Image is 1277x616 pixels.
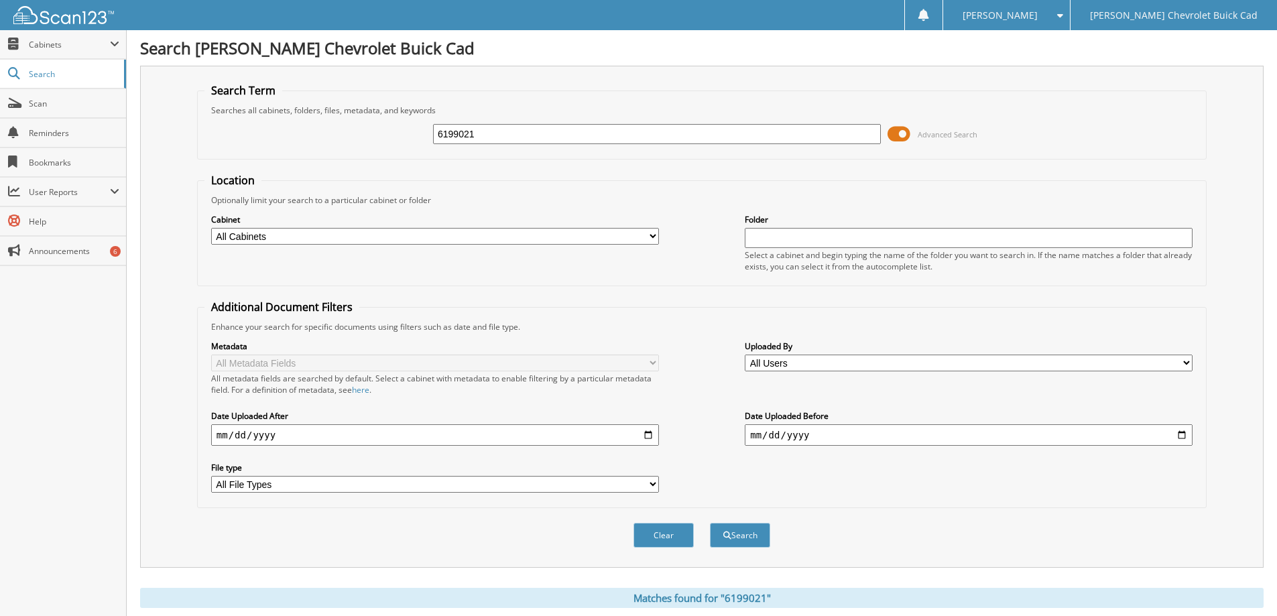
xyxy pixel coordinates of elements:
[352,384,369,395] a: here
[745,249,1193,272] div: Select a cabinet and begin typing the name of the folder you want to search in. If the name match...
[918,129,977,139] span: Advanced Search
[140,37,1264,59] h1: Search [PERSON_NAME] Chevrolet Buick Cad
[29,157,119,168] span: Bookmarks
[211,341,659,352] label: Metadata
[204,173,261,188] legend: Location
[745,214,1193,225] label: Folder
[1090,11,1258,19] span: [PERSON_NAME] Chevrolet Buick Cad
[745,410,1193,422] label: Date Uploaded Before
[211,410,659,422] label: Date Uploaded After
[29,216,119,227] span: Help
[211,424,659,446] input: start
[29,68,117,80] span: Search
[204,83,282,98] legend: Search Term
[211,214,659,225] label: Cabinet
[204,194,1199,206] div: Optionally limit your search to a particular cabinet or folder
[140,588,1264,608] div: Matches found for "6199021"
[963,11,1038,19] span: [PERSON_NAME]
[29,186,110,198] span: User Reports
[110,246,121,257] div: 6
[29,127,119,139] span: Reminders
[633,523,694,548] button: Clear
[204,321,1199,332] div: Enhance your search for specific documents using filters such as date and file type.
[204,105,1199,116] div: Searches all cabinets, folders, files, metadata, and keywords
[211,462,659,473] label: File type
[745,424,1193,446] input: end
[29,245,119,257] span: Announcements
[204,300,359,314] legend: Additional Document Filters
[710,523,770,548] button: Search
[13,6,114,24] img: scan123-logo-white.svg
[745,341,1193,352] label: Uploaded By
[29,39,110,50] span: Cabinets
[29,98,119,109] span: Scan
[211,373,659,395] div: All metadata fields are searched by default. Select a cabinet with metadata to enable filtering b...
